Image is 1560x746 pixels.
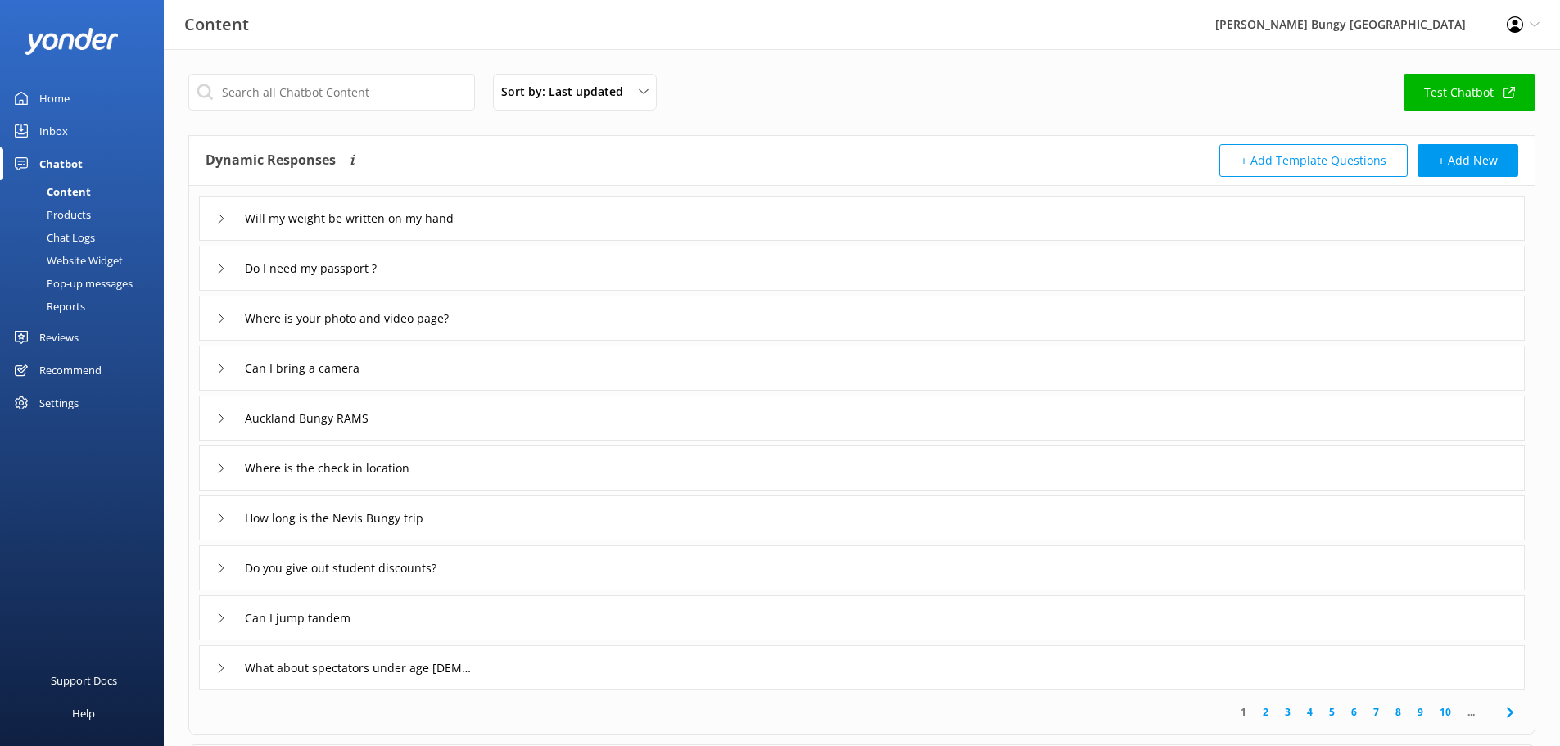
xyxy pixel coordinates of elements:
[1343,704,1365,720] a: 6
[39,354,102,387] div: Recommend
[1409,704,1431,720] a: 9
[1387,704,1409,720] a: 8
[1459,704,1483,720] span: ...
[1321,704,1343,720] a: 5
[10,272,164,295] a: Pop-up messages
[1418,144,1518,177] button: + Add New
[10,249,164,272] a: Website Widget
[10,180,164,203] a: Content
[39,115,68,147] div: Inbox
[206,144,336,177] h4: Dynamic Responses
[1255,704,1277,720] a: 2
[1431,704,1459,720] a: 10
[10,226,95,249] div: Chat Logs
[39,82,70,115] div: Home
[1277,704,1299,720] a: 3
[10,249,123,272] div: Website Widget
[1404,74,1535,111] a: Test Chatbot
[72,697,95,730] div: Help
[39,147,83,180] div: Chatbot
[501,83,633,101] span: Sort by: Last updated
[51,664,117,697] div: Support Docs
[188,74,475,111] input: Search all Chatbot Content
[10,203,91,226] div: Products
[1299,704,1321,720] a: 4
[10,295,164,318] a: Reports
[1365,704,1387,720] a: 7
[39,321,79,354] div: Reviews
[184,11,249,38] h3: Content
[10,180,91,203] div: Content
[25,28,119,55] img: yonder-white-logo.png
[10,272,133,295] div: Pop-up messages
[10,226,164,249] a: Chat Logs
[10,295,85,318] div: Reports
[1232,704,1255,720] a: 1
[39,387,79,419] div: Settings
[10,203,164,226] a: Products
[1219,144,1408,177] button: + Add Template Questions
